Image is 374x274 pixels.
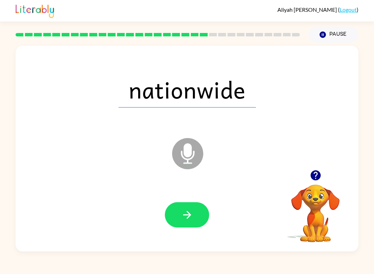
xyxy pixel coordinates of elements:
[340,6,357,13] a: Logout
[277,6,358,13] div: ( )
[277,6,338,13] span: Aliyah [PERSON_NAME]
[281,174,350,243] video: Your browser must support playing .mp4 files to use Literably. Please try using another browser.
[308,27,358,43] button: Pause
[16,3,54,18] img: Literably
[118,71,256,108] span: nationwide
